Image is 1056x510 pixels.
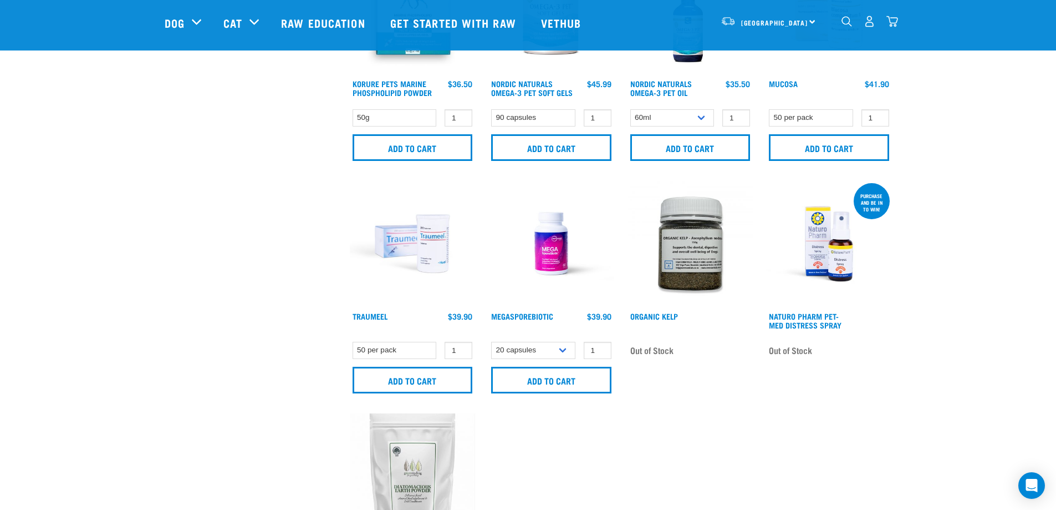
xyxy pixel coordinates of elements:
[448,312,472,321] div: $39.90
[865,79,889,88] div: $41.90
[379,1,530,45] a: Get started with Raw
[861,109,889,127] input: 1
[864,16,875,27] img: user.png
[587,312,611,321] div: $39.90
[1018,472,1045,499] div: Open Intercom Messenger
[886,16,898,27] img: home-icon@2x.png
[630,342,674,358] span: Out of Stock
[353,134,473,161] input: Add to cart
[726,79,750,88] div: $35.50
[769,134,889,161] input: Add to cart
[630,134,751,161] input: Add to cart
[721,16,736,26] img: van-moving.png
[353,314,387,318] a: Traumeel
[491,82,573,94] a: Nordic Naturals Omega-3 Pet Soft Gels
[448,79,472,88] div: $36.50
[630,82,692,94] a: Nordic Naturals Omega-3 Pet Oil
[445,109,472,127] input: 1
[628,181,753,307] img: 10870
[769,314,841,327] a: Naturo Pharm Pet-Med Distress Spray
[165,14,185,31] a: Dog
[630,314,678,318] a: Organic Kelp
[223,14,242,31] a: Cat
[766,181,892,307] img: RE Product Shoot 2023 Nov8635
[353,367,473,393] input: Add to cart
[769,342,812,358] span: Out of Stock
[530,1,595,45] a: Vethub
[584,109,611,127] input: 1
[445,342,472,359] input: 1
[491,314,553,318] a: MegaSporeBiotic
[769,82,798,85] a: Mucosa
[350,181,476,307] img: RE Product Shoot 2023 Nov8644
[741,21,808,24] span: [GEOGRAPHIC_DATA]
[854,188,890,218] div: Purchase and be in to win!
[491,367,611,393] input: Add to cart
[722,109,750,127] input: 1
[841,16,852,27] img: home-icon-1@2x.png
[584,342,611,359] input: 1
[491,134,611,161] input: Add to cart
[587,79,611,88] div: $45.99
[270,1,379,45] a: Raw Education
[353,82,432,94] a: Korure Pets Marine Phospholipid Powder
[488,181,614,307] img: Raw Essentials Mega Spore Biotic Probiotic For Dogs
